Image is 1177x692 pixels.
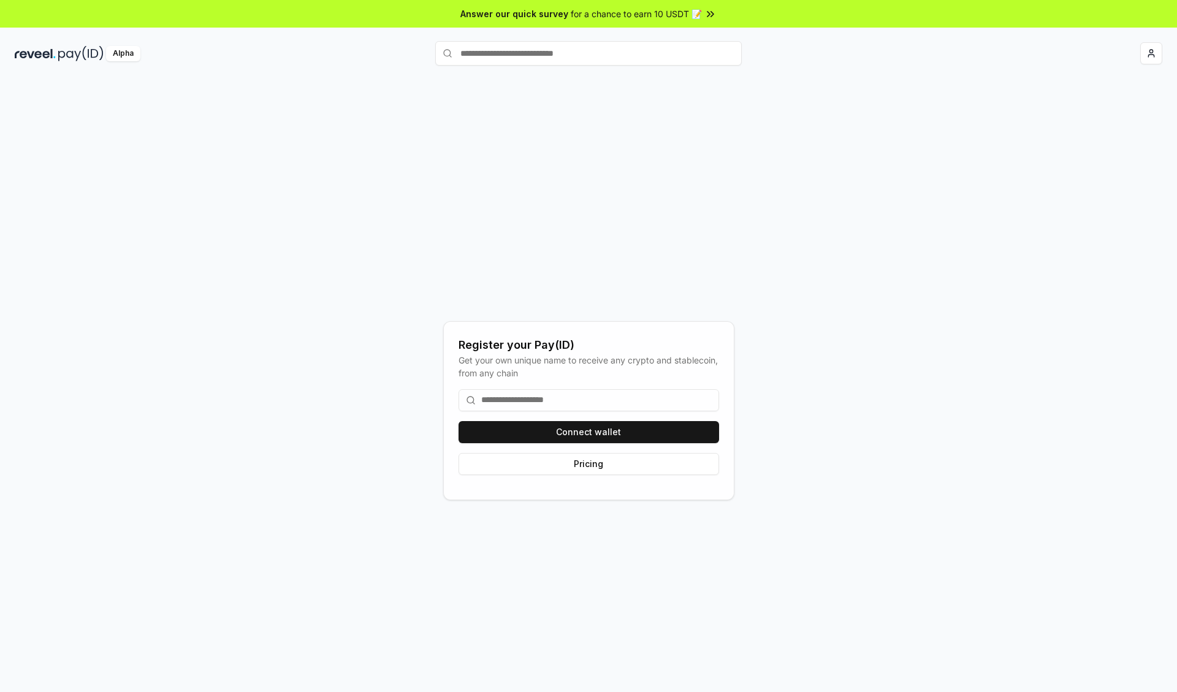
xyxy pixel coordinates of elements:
img: reveel_dark [15,46,56,61]
div: Register your Pay(ID) [459,336,719,354]
button: Connect wallet [459,421,719,443]
div: Alpha [106,46,140,61]
span: Answer our quick survey [460,7,568,20]
span: for a chance to earn 10 USDT 📝 [571,7,702,20]
img: pay_id [58,46,104,61]
button: Pricing [459,453,719,475]
div: Get your own unique name to receive any crypto and stablecoin, from any chain [459,354,719,379]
